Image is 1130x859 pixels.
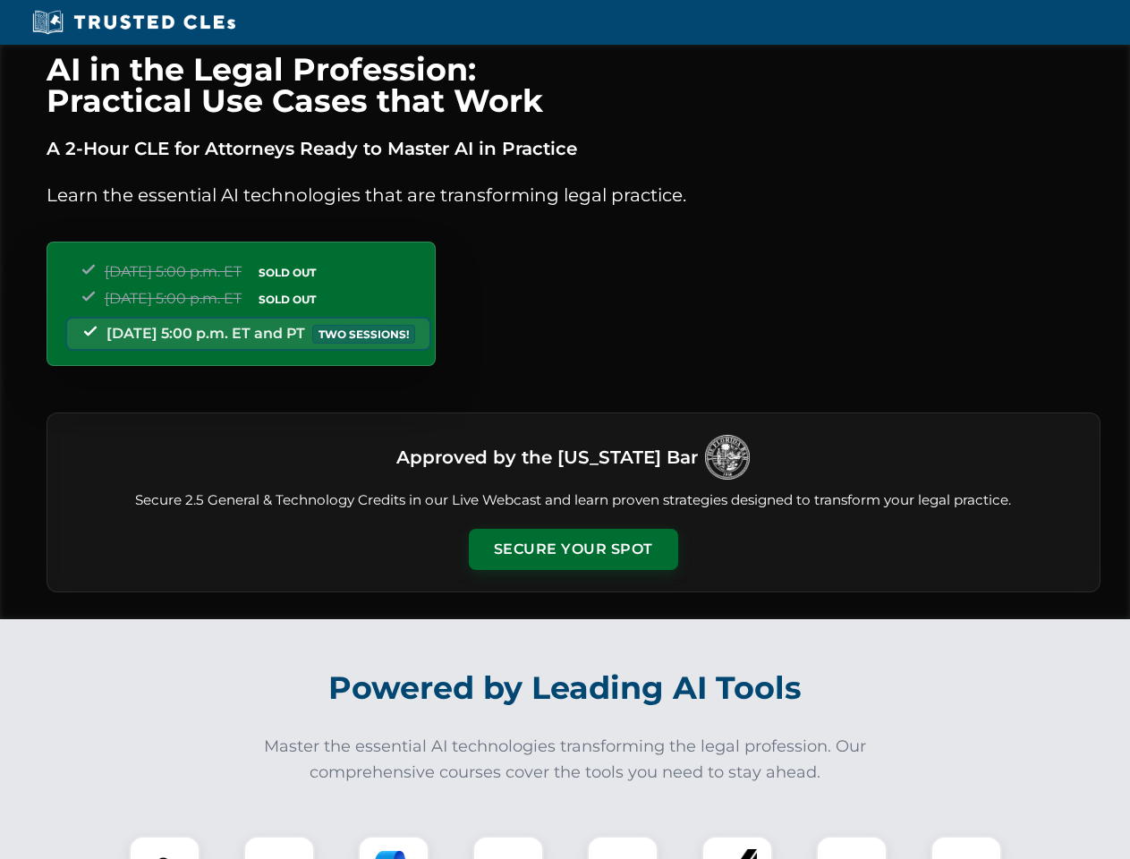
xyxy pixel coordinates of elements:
h3: Approved by the [US_STATE] Bar [396,441,698,473]
img: Trusted CLEs [27,9,241,36]
button: Secure Your Spot [469,529,678,570]
span: SOLD OUT [252,263,322,282]
p: Learn the essential AI technologies that are transforming legal practice. [47,181,1100,209]
p: Master the essential AI technologies transforming the legal profession. Our comprehensive courses... [252,734,879,786]
span: [DATE] 5:00 p.m. ET [105,290,242,307]
h2: Powered by Leading AI Tools [70,657,1061,719]
span: SOLD OUT [252,290,322,309]
span: [DATE] 5:00 p.m. ET [105,263,242,280]
img: Logo [705,435,750,480]
h1: AI in the Legal Profession: Practical Use Cases that Work [47,54,1100,116]
p: Secure 2.5 General & Technology Credits in our Live Webcast and learn proven strategies designed ... [69,490,1078,511]
p: A 2-Hour CLE for Attorneys Ready to Master AI in Practice [47,134,1100,163]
